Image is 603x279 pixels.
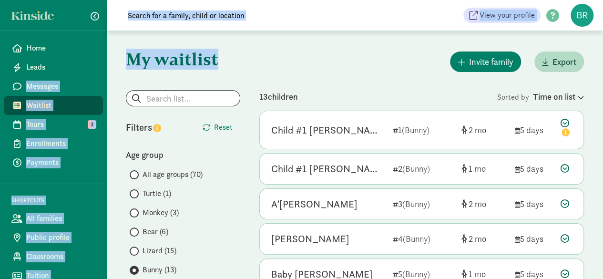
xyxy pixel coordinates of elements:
[143,169,203,180] span: All age groups (70)
[26,138,95,149] span: Enrollments
[195,118,240,137] button: Reset
[4,134,103,153] a: Enrollments
[143,264,176,276] span: Bunny (13)
[26,81,95,92] span: Messages
[26,42,95,54] span: Home
[463,8,541,23] a: View your profile
[403,233,430,244] span: (Bunny)
[393,232,454,245] div: 4
[469,198,486,209] span: 2
[461,162,507,175] div: [object Object]
[461,124,507,136] div: [object Object]
[450,52,521,72] button: Invite family
[393,162,454,175] div: 2
[126,91,240,106] input: Search list...
[393,197,454,210] div: 3
[469,55,513,68] span: Invite family
[259,90,497,103] div: 13 children
[461,197,507,210] div: [object Object]
[469,163,486,174] span: 1
[26,251,95,262] span: Classrooms
[271,231,349,247] div: William Fabian Romero
[26,157,95,168] span: Payments
[271,161,385,176] div: Child #1 Clark
[271,196,358,212] div: A’Myah West
[515,162,553,175] div: 5 days
[4,39,103,58] a: Home
[4,247,103,266] a: Classrooms
[26,62,95,73] span: Leads
[4,58,103,77] a: Leads
[393,124,454,136] div: 1
[4,96,103,115] a: Waitlist
[402,163,430,174] span: (Bunny)
[143,188,171,199] span: Turtle (1)
[402,124,429,135] span: (Bunny)
[271,123,385,138] div: Child #1 Proeber
[461,232,507,245] div: [object Object]
[26,119,95,130] span: Tours
[552,55,576,68] span: Export
[88,120,96,129] span: 3
[480,10,535,21] span: View your profile
[497,90,584,103] div: Sorted by
[122,6,389,25] input: Search for a family, child or location
[402,198,430,209] span: (Bunny)
[26,100,95,111] span: Waitlist
[515,232,553,245] div: 5 days
[515,124,553,136] div: 5 days
[126,120,183,134] div: Filters
[143,226,168,238] span: Bear (6)
[533,90,584,103] div: Time on list
[214,122,233,133] span: Reset
[555,233,603,279] iframe: Chat Widget
[469,124,486,135] span: 2
[515,197,553,210] div: 5 days
[126,148,240,161] div: Age group
[126,50,240,69] h1: My waitlist
[4,228,103,247] a: Public profile
[143,245,176,257] span: Lizard (15)
[469,233,486,244] span: 2
[143,207,179,218] span: Monkey (3)
[4,209,103,228] a: All families
[26,232,95,243] span: Public profile
[4,115,103,134] a: Tours 3
[4,153,103,172] a: Payments
[4,77,103,96] a: Messages
[534,52,584,72] button: Export
[26,213,95,224] span: All families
